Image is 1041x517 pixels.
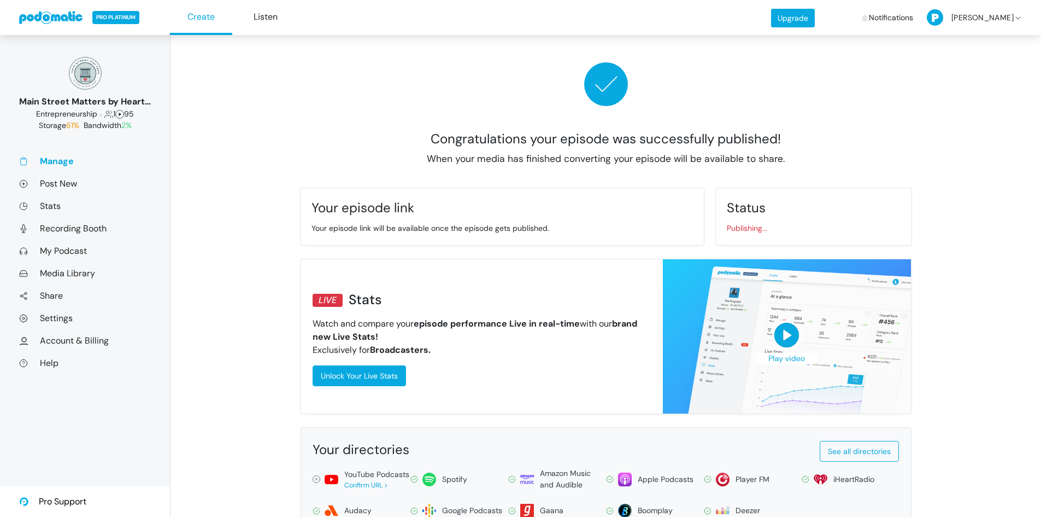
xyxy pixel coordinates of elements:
[344,505,372,516] div: Audacy
[92,11,139,24] span: PRO PLATINUM
[69,57,102,90] img: 150x150_17130234.png
[927,2,1022,34] a: [PERSON_NAME]
[442,505,502,516] div: Google Podcasts
[19,95,151,108] div: Main Street Matters by Heart on [GEOGRAPHIC_DATA]
[442,474,467,485] div: Spotify
[410,468,508,491] a: Spotify
[771,9,815,27] a: Upgrade
[66,120,79,130] span: 61%
[19,245,151,257] a: My Podcast
[300,119,912,147] h1: Congratulations your episode was successfully published!
[727,223,901,234] p: Publishing...
[508,468,606,491] a: Amazon Music and Audible
[422,473,436,486] img: spotify-814d7a4412f2fa8a87278c8d4c03771221523d6a641bdc26ea993aaf80ac4ffe.svg
[520,473,534,486] img: amazon-69639c57110a651e716f65801135d36e6b1b779905beb0b1c95e1d99d62ebab9.svg
[736,505,760,516] div: Deezer
[820,441,899,462] a: See all directories
[36,109,97,119] span: Business: Entrepreneurship
[802,468,899,491] a: iHeartRadio
[313,318,637,342] strong: brand new Live Stats!
[19,357,151,369] a: Help
[313,294,343,307] div: LIVE
[833,474,874,485] div: iHeartRadio
[115,109,124,119] span: Episodes
[121,120,132,130] span: 2%
[325,473,338,486] img: youtube-a762549b032a4d8d7c7d8c7d6f94e90d57091a29b762dad7ef63acd86806a854.svg
[736,474,769,485] div: Player FM
[869,2,913,34] span: Notifications
[313,441,700,458] div: Your directories
[311,199,693,216] div: Your episode link
[234,1,297,35] a: Listen
[19,268,151,279] a: Media Library
[313,292,640,308] h3: Stats
[727,199,901,216] div: Status
[606,468,704,491] a: Apple Podcasts
[344,469,409,490] div: YouTube Podcasts
[19,200,151,212] a: Stats
[704,468,802,491] a: Player FM
[540,505,563,516] div: Gaana
[19,486,86,517] a: Pro Support
[300,152,912,166] p: When your media has finished converting your episode will be available to share.
[19,223,151,234] a: Recording Booth
[716,473,730,486] img: player_fm-2f731f33b7a5920876a6a59fec1291611fade0905d687326e1933154b96d4679.svg
[39,120,81,130] span: Storage
[344,480,409,490] div: Confirm URL >
[84,120,132,130] span: Bandwidth
[951,2,1014,34] span: [PERSON_NAME]
[313,468,410,491] a: YouTube PodcastsConfirm URL >
[19,312,151,324] a: Settings
[19,178,151,189] a: Post New
[104,109,113,119] span: Followers
[19,290,151,301] a: Share
[170,1,232,35] a: Create
[370,344,431,356] strong: Broadcasters.
[663,259,911,414] img: realtime_stats_post_publish-4ad72b1805500be0dca0d13900fca126d4c730893a97a1902b9a1988259ee90b.png
[927,9,943,26] img: P-50-ab8a3cff1f42e3edaa744736fdbd136011fc75d0d07c0e6946c3d5a70d29199b.png
[311,223,693,234] p: Your episode link will be available once the episode gets published.
[638,474,693,485] div: Apple Podcasts
[414,318,580,329] strong: episode performance Live in real-time
[618,473,632,486] img: apple-26106266178e1f815f76c7066005aa6211188c2910869e7447b8cdd3a6512788.svg
[313,365,406,386] a: Unlock Your Live Stats
[19,108,151,120] div: 1 95
[814,473,827,486] img: i_heart_radio-0fea502c98f50158959bea423c94b18391c60ffcc3494be34c3ccd60b54f1ade.svg
[19,335,151,346] a: Account & Billing
[313,317,640,357] p: Watch and compare your with our Exclusively for
[638,505,673,516] div: Boomplay
[19,155,151,167] a: Manage
[540,468,606,491] div: Amazon Music and Audible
